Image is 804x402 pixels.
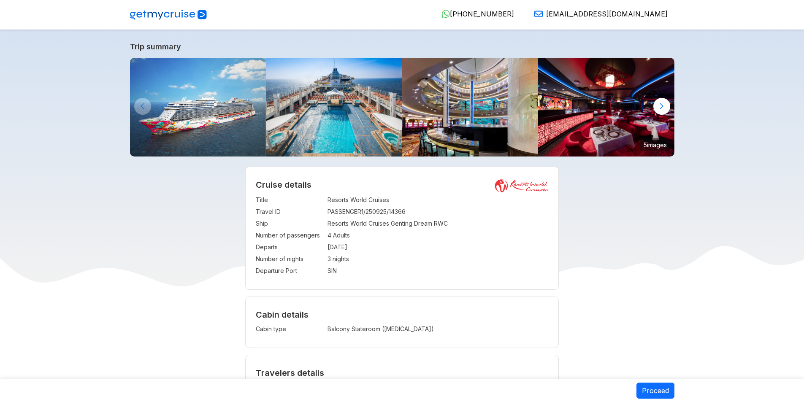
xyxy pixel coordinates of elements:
[328,323,483,335] td: Balcony Stateroom ([MEDICAL_DATA])
[328,241,548,253] td: [DATE]
[450,10,514,18] span: [PHONE_NUMBER]
[328,218,548,229] td: Resorts World Cruises Genting Dream RWC
[256,194,323,206] td: Title
[256,310,548,320] h4: Cabin details
[323,229,328,241] td: :
[528,10,668,18] a: [EMAIL_ADDRESS][DOMAIN_NAME]
[328,194,548,206] td: Resorts World Cruises
[323,206,328,218] td: :
[266,58,402,156] img: Main-Pool-800x533.jpg
[323,253,328,265] td: :
[538,58,674,156] img: 16.jpg
[323,194,328,206] td: :
[328,253,548,265] td: 3 nights
[402,58,539,156] img: 4.jpg
[328,206,548,218] td: PASSENGER1/250925/14366
[256,218,323,229] td: Ship
[441,10,450,18] img: WhatsApp
[435,10,514,18] a: [PHONE_NUMBER]
[256,368,548,378] h2: Travelers details
[323,323,328,335] td: :
[256,229,323,241] td: Number of passengers
[546,10,668,18] span: [EMAIL_ADDRESS][DOMAIN_NAME]
[323,241,328,253] td: :
[256,241,323,253] td: Departs
[636,383,674,399] button: Proceed
[256,253,323,265] td: Number of nights
[256,323,323,335] td: Cabin type
[534,10,543,18] img: Email
[256,180,548,190] h2: Cruise details
[328,265,548,277] td: SIN
[323,218,328,229] td: :
[323,265,328,277] td: :
[256,265,323,277] td: Departure Port
[130,58,266,156] img: GentingDreambyResortsWorldCruises-KlookIndia.jpg
[640,138,670,151] small: 5 images
[130,42,674,51] a: Trip summary
[328,229,548,241] td: 4 Adults
[256,206,323,218] td: Travel ID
